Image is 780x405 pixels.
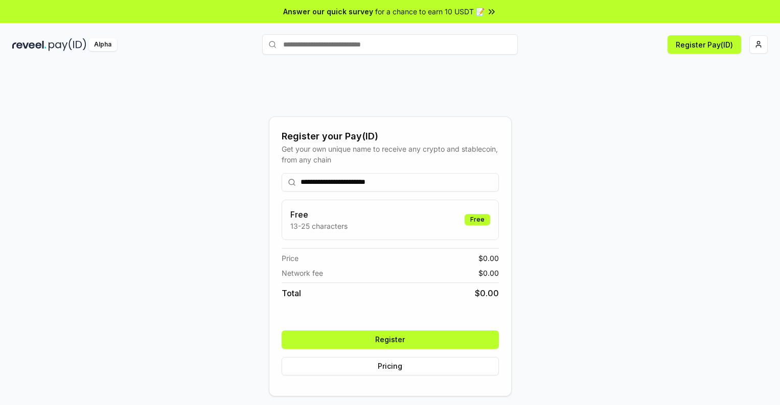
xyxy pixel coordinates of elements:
[283,6,373,17] span: Answer our quick survey
[12,38,47,51] img: reveel_dark
[475,287,499,299] span: $ 0.00
[282,357,499,375] button: Pricing
[49,38,86,51] img: pay_id
[375,6,485,17] span: for a chance to earn 10 USDT 📝
[478,268,499,278] span: $ 0.00
[465,214,490,225] div: Free
[668,35,741,54] button: Register Pay(ID)
[88,38,117,51] div: Alpha
[282,144,499,165] div: Get your own unique name to receive any crypto and stablecoin, from any chain
[290,208,348,221] h3: Free
[282,268,323,278] span: Network fee
[282,253,299,264] span: Price
[282,129,499,144] div: Register your Pay(ID)
[478,253,499,264] span: $ 0.00
[282,287,301,299] span: Total
[290,221,348,231] p: 13-25 characters
[282,330,499,349] button: Register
